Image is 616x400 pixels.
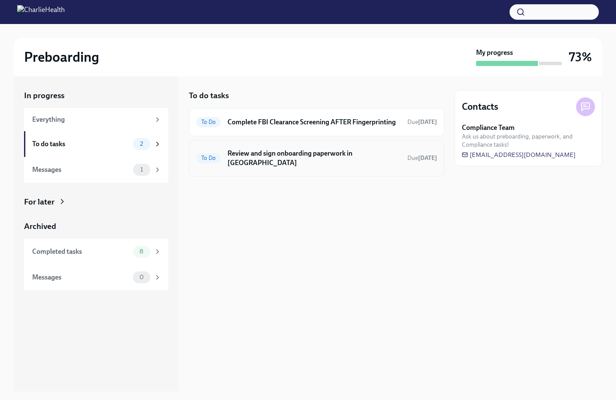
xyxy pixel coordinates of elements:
[24,196,168,208] a: For later
[189,90,229,101] h5: To do tasks
[24,265,168,290] a: Messages0
[418,118,437,126] strong: [DATE]
[32,273,130,282] div: Messages
[196,147,437,169] a: To DoReview and sign onboarding paperwork in [GEOGRAPHIC_DATA]Due[DATE]
[462,123,515,132] strong: Compliance Team
[462,100,498,113] h4: Contacts
[196,155,221,161] span: To Do
[24,90,168,101] a: In progress
[32,165,130,174] div: Messages
[407,154,437,162] span: Due
[196,115,437,129] a: To DoComplete FBI Clearance Screening AFTER FingerprintingDue[DATE]
[407,118,437,126] span: Due
[32,247,130,256] div: Completed tasks
[24,131,168,157] a: To do tasks2
[476,48,513,57] strong: My progress
[32,139,130,149] div: To do tasks
[134,248,149,255] span: 8
[462,132,595,149] span: Ask us about preboarding, paperwork, and Compliance tasks!
[17,5,65,19] img: CharlieHealth
[228,117,401,127] h6: Complete FBI Clearance Screening AFTER Fingerprinting
[135,166,148,173] span: 1
[24,239,168,265] a: Completed tasks8
[418,154,437,162] strong: [DATE]
[24,157,168,183] a: Messages1
[462,150,576,159] a: [EMAIL_ADDRESS][DOMAIN_NAME]
[135,141,148,147] span: 2
[24,196,55,208] div: For later
[32,115,150,124] div: Everything
[24,221,168,232] a: Archived
[196,119,221,125] span: To Do
[24,48,99,66] h2: Preboarding
[24,108,168,131] a: Everything
[569,49,592,65] h3: 73%
[407,154,437,162] span: October 3rd, 2025 08:00
[228,149,401,168] h6: Review and sign onboarding paperwork in [GEOGRAPHIC_DATA]
[134,274,149,280] span: 0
